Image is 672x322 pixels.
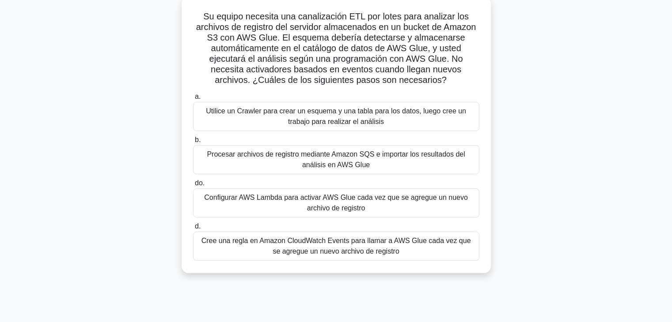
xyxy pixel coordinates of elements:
font: Su equipo necesita una canalización ETL por lotes para analizar los archivos de registro del serv... [196,11,476,85]
font: a. [195,93,201,100]
font: Cree una regla en Amazon CloudWatch Events para llamar a AWS Glue cada vez que se agregue un nuev... [201,237,471,255]
font: do. [195,179,205,187]
font: d. [195,222,201,230]
font: Procesar archivos de registro mediante Amazon SQS e importar los resultados del análisis en AWS Glue [207,150,465,168]
font: Configurar AWS Lambda para activar AWS Glue cada vez que se agregue un nuevo archivo de registro [204,194,468,212]
font: b. [195,136,201,143]
font: Utilice un Crawler para crear un esquema y una tabla para los datos, luego cree un trabajo para r... [206,107,466,125]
